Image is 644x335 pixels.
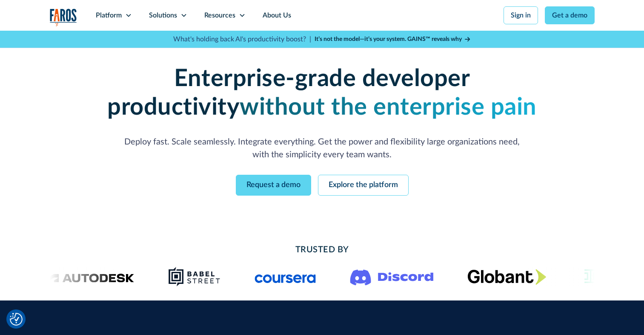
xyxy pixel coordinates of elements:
[204,10,235,20] div: Resources
[118,136,527,161] p: Deploy fast. Scale seamlessly. Integrate everything. Get the power and flexibility large organiza...
[168,266,220,287] img: Babel Street logo png
[50,9,77,26] img: Logo of the analytics and reporting company Faros.
[318,175,409,196] a: Explore the platform
[240,95,537,119] strong: without the enterprise pain
[107,67,470,119] strong: Enterprise-grade developer productivity
[173,34,311,44] p: What's holding back AI's productivity boost? |
[545,6,595,24] a: Get a demo
[255,270,316,283] img: Logo of the online learning platform Coursera.
[236,175,311,196] a: Request a demo
[10,313,23,326] button: Cookie Settings
[50,9,77,26] a: home
[315,36,462,42] strong: It’s not the model—it’s your system. GAINS™ reveals why
[149,10,177,20] div: Solutions
[46,271,134,283] img: Logo of the design software company Autodesk.
[467,269,546,285] img: Globant's logo
[504,6,538,24] a: Sign in
[118,243,527,256] h2: Trusted By
[315,35,471,44] a: It’s not the model—it’s your system. GAINS™ reveals why
[10,313,23,326] img: Revisit consent button
[350,268,433,286] img: Logo of the communication platform Discord.
[96,10,122,20] div: Platform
